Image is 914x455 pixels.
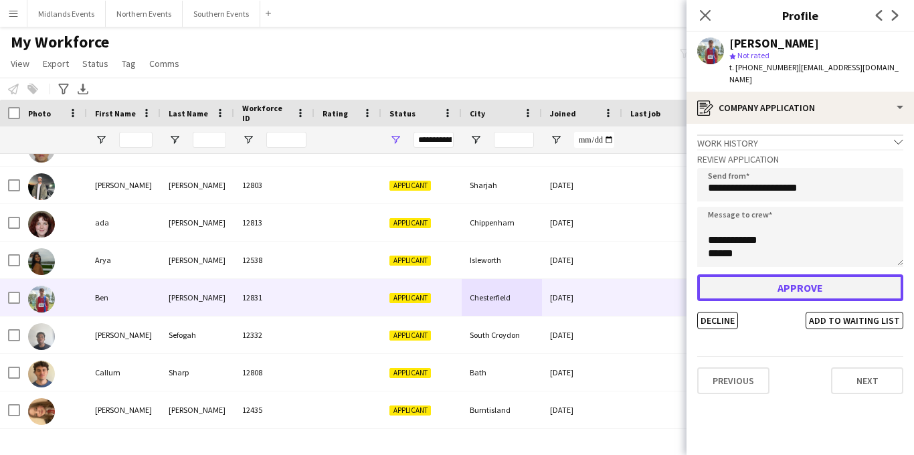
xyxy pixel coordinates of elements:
[729,37,819,50] div: [PERSON_NAME]
[43,58,69,70] span: Export
[87,279,161,316] div: Ben
[389,218,431,228] span: Applicant
[106,1,183,27] button: Northern Events
[161,167,234,203] div: [PERSON_NAME]
[183,1,260,27] button: Southern Events
[550,134,562,146] button: Open Filter Menu
[144,55,185,72] a: Comms
[550,108,576,118] span: Joined
[462,167,542,203] div: Sharjah
[116,55,141,72] a: Tag
[169,108,208,118] span: Last Name
[389,331,431,341] span: Applicant
[697,134,903,149] div: Work history
[737,50,769,60] span: Not rated
[77,55,114,72] a: Status
[234,167,314,203] div: 12803
[806,312,903,329] button: Add to waiting list
[87,354,161,391] div: Callum
[5,55,35,72] a: View
[630,108,660,118] span: Last job
[87,316,161,353] div: [PERSON_NAME]
[56,81,72,97] app-action-btn: Advanced filters
[28,323,55,350] img: Bradley Sefogah
[169,134,181,146] button: Open Filter Menu
[389,256,431,266] span: Applicant
[389,405,431,416] span: Applicant
[28,361,55,387] img: Callum Sharp
[697,367,769,394] button: Previous
[462,316,542,353] div: South Croydon
[389,108,416,118] span: Status
[234,204,314,241] div: 12813
[234,279,314,316] div: 12831
[87,167,161,203] div: [PERSON_NAME]
[161,316,234,353] div: Sefogah
[37,55,74,72] a: Export
[494,132,534,148] input: City Filter Input
[28,108,51,118] span: Photo
[697,274,903,301] button: Approve
[462,279,542,316] div: Chesterfield
[161,204,234,241] div: [PERSON_NAME]
[470,108,485,118] span: City
[687,7,914,24] h3: Profile
[542,167,622,203] div: [DATE]
[697,312,738,329] button: Decline
[389,368,431,378] span: Applicant
[161,242,234,278] div: [PERSON_NAME]
[323,108,348,118] span: Rating
[87,391,161,428] div: [PERSON_NAME]
[542,279,622,316] div: [DATE]
[234,391,314,428] div: 12435
[11,32,109,52] span: My Workforce
[87,204,161,241] div: ada
[266,132,306,148] input: Workforce ID Filter Input
[389,134,401,146] button: Open Filter Menu
[697,153,903,165] h3: Review Application
[574,132,614,148] input: Joined Filter Input
[82,58,108,70] span: Status
[542,354,622,391] div: [DATE]
[234,354,314,391] div: 12808
[729,62,799,72] span: t. [PHONE_NUMBER]
[161,279,234,316] div: [PERSON_NAME]
[234,242,314,278] div: 12538
[389,181,431,191] span: Applicant
[242,103,290,123] span: Workforce ID
[831,367,903,394] button: Next
[542,316,622,353] div: [DATE]
[687,92,914,124] div: Company application
[95,134,107,146] button: Open Filter Menu
[28,248,55,275] img: Arya Banerjee
[95,108,136,118] span: First Name
[161,354,234,391] div: Sharp
[542,391,622,428] div: [DATE]
[729,62,899,84] span: | [EMAIL_ADDRESS][DOMAIN_NAME]
[242,134,254,146] button: Open Filter Menu
[234,316,314,353] div: 12332
[542,242,622,278] div: [DATE]
[28,173,55,200] img: Abdullah Khalid
[28,286,55,312] img: Ben Lowe
[462,354,542,391] div: Bath
[75,81,91,97] app-action-btn: Export XLSX
[28,398,55,425] img: Catherine Baker
[462,242,542,278] div: Isleworth
[27,1,106,27] button: Midlands Events
[119,132,153,148] input: First Name Filter Input
[28,211,55,238] img: ada rogers
[193,132,226,148] input: Last Name Filter Input
[542,204,622,241] div: [DATE]
[149,58,179,70] span: Comms
[470,134,482,146] button: Open Filter Menu
[462,204,542,241] div: Chippenham
[87,242,161,278] div: Arya
[462,391,542,428] div: Burntisland
[122,58,136,70] span: Tag
[161,391,234,428] div: [PERSON_NAME]
[389,293,431,303] span: Applicant
[11,58,29,70] span: View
